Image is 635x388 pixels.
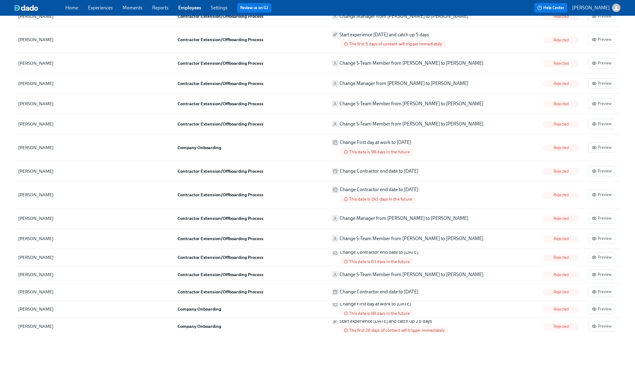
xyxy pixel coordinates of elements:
div: [PERSON_NAME] [18,235,170,242]
span: Change anchor date [332,186,339,193]
span: This date is 98 days in the future [348,149,410,155]
span: Preview [592,236,611,242]
p: Change First day at work to [DATE] [340,301,411,307]
div: [PERSON_NAME] [18,80,170,87]
span: Rejected [550,324,573,329]
div: [PERSON_NAME]Contractor Extension/Offboarding ProcessChange Manager from [PERSON_NAME] to [PERSON... [15,208,620,229]
strong: Contractor Extension/Offboarding Process [178,272,263,277]
span: Change supporting actor [332,271,338,278]
span: This date is 241 days in the future [348,196,412,202]
p: Change Manager from [PERSON_NAME] to [PERSON_NAME] [339,215,468,222]
p: Change S-Team Member from [PERSON_NAME] to [PERSON_NAME] [339,121,483,127]
strong: Company Onboarding [178,306,221,312]
button: Review us on G2 [237,3,271,13]
span: Enroll to experience [332,318,338,324]
span: Change supporting actor [332,100,338,107]
div: [PERSON_NAME]Contractor Extension/Offboarding ProcessChange Contractor end date to [DATE]This dat... [15,181,620,208]
span: Rejected [550,38,573,42]
a: Experiences [88,5,113,11]
span: Preview [592,101,611,107]
div: [PERSON_NAME] [18,323,170,330]
span: Change supporting actor [332,121,338,127]
span: Change anchor date [332,139,339,146]
span: Preview [592,254,611,260]
strong: Contractor Extension/Offboarding Process [178,289,263,295]
span: Rejected [550,61,573,66]
span: Rejected [550,169,573,174]
button: Preview [588,321,615,331]
div: [PERSON_NAME] [18,36,170,43]
strong: Contractor Extension/Offboarding Process [178,37,263,42]
p: [PERSON_NAME] [572,5,610,11]
a: dado [15,5,65,11]
span: Preview [592,37,611,43]
span: Rejected [550,81,573,86]
span: Preview [592,80,611,86]
span: Preview [592,60,611,66]
span: Rejected [550,272,573,277]
strong: Contractor Extension/Offboarding Process [178,168,263,174]
button: Preview [588,233,615,244]
div: [PERSON_NAME]Contractor Extension/Offboarding ProcessChange Contractor end date to [DATE]Rejected... [15,161,620,181]
span: Preview [592,323,611,329]
p: Change S-Team Member from [PERSON_NAME] to [PERSON_NAME] [339,271,483,278]
button: Preview [588,252,615,262]
div: [PERSON_NAME]Contractor Extension/Offboarding ProcessChange Contractor end date to [DATE]Rejected... [15,283,620,301]
span: Preview [592,289,611,295]
button: Preview [588,287,615,297]
span: This date is 68 days in the future [348,311,410,316]
div: [PERSON_NAME] [18,191,170,198]
span: Change anchor date [332,168,339,174]
p: Change S-Team Member from [PERSON_NAME] to [PERSON_NAME] [339,100,483,107]
p: Change Contractor end date to [DATE] [340,168,418,174]
span: Rejected [550,307,573,311]
span: Change supporting actor [332,215,338,222]
p: Change Manager from [PERSON_NAME] to [PERSON_NAME] [339,80,468,87]
div: [PERSON_NAME]Contractor Extension/Offboarding ProcessStart experience [DATE] and catch up 5 daysT... [15,27,620,54]
span: This date is 63 days in the future [348,259,410,265]
span: Change supporting actor [332,60,338,67]
p: Change S-Team Member from [PERSON_NAME] to [PERSON_NAME] [339,235,483,242]
span: Rejected [550,102,573,106]
button: Help Center [534,3,567,13]
span: Preview [592,145,611,151]
div: [PERSON_NAME]Company OnboardingStart experience [DATE] and catch up 28 daysThe first 28 days of c... [15,318,620,335]
span: Rejected [550,193,573,197]
strong: Contractor Extension/Offboarding Process [178,192,263,197]
span: The first 5 days of content will trigger immediately [348,41,442,47]
span: Rejected [550,122,573,126]
span: Rejected [550,236,573,241]
div: [PERSON_NAME]Company OnboardingChange First day at work to [DATE]This date is 98 days in the futu... [15,134,620,161]
span: Rejected [550,145,573,150]
p: Change S-Team Member from [PERSON_NAME] to [PERSON_NAME] [339,60,483,67]
div: [PERSON_NAME] [18,254,170,261]
a: Review us on G2 [240,5,268,11]
div: [PERSON_NAME] [18,100,170,107]
span: Help Center [537,5,564,11]
img: dado [15,5,38,11]
strong: Contractor Extension/Offboarding Process [178,101,263,106]
button: Preview [588,213,615,223]
p: Change Contractor end date to [DATE] [340,289,418,295]
button: Preview [588,190,615,200]
span: Change supporting actor [332,80,338,87]
a: Moments [123,5,142,11]
div: [PERSON_NAME] [18,288,170,295]
div: [PERSON_NAME]Contractor Extension/Offboarding ProcessChange S-Team Member from [PERSON_NAME] to [... [15,94,620,114]
button: Preview [588,99,615,109]
span: Rejected [550,216,573,221]
div: [PERSON_NAME]Contractor Extension/Offboarding ProcessChange S-Team Member from [PERSON_NAME] to [... [15,114,620,134]
strong: Contractor Extension/Offboarding Process [178,216,263,221]
a: Settings [211,5,227,11]
span: Preview [592,272,611,278]
span: Preview [592,168,611,174]
strong: Contractor Extension/Offboarding Process [178,236,263,241]
button: Preview [588,269,615,280]
div: [PERSON_NAME] [18,305,170,313]
strong: Contractor Extension/Offboarding Process [178,60,263,66]
button: Preview [588,34,615,45]
p: Change Contractor end date to [DATE] [340,249,418,256]
div: [PERSON_NAME]Company OnboardingChange First day at work to [DATE]This date is 68 days in the futu... [15,301,620,318]
a: Reports [152,5,169,11]
span: Change anchor date [332,289,339,295]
